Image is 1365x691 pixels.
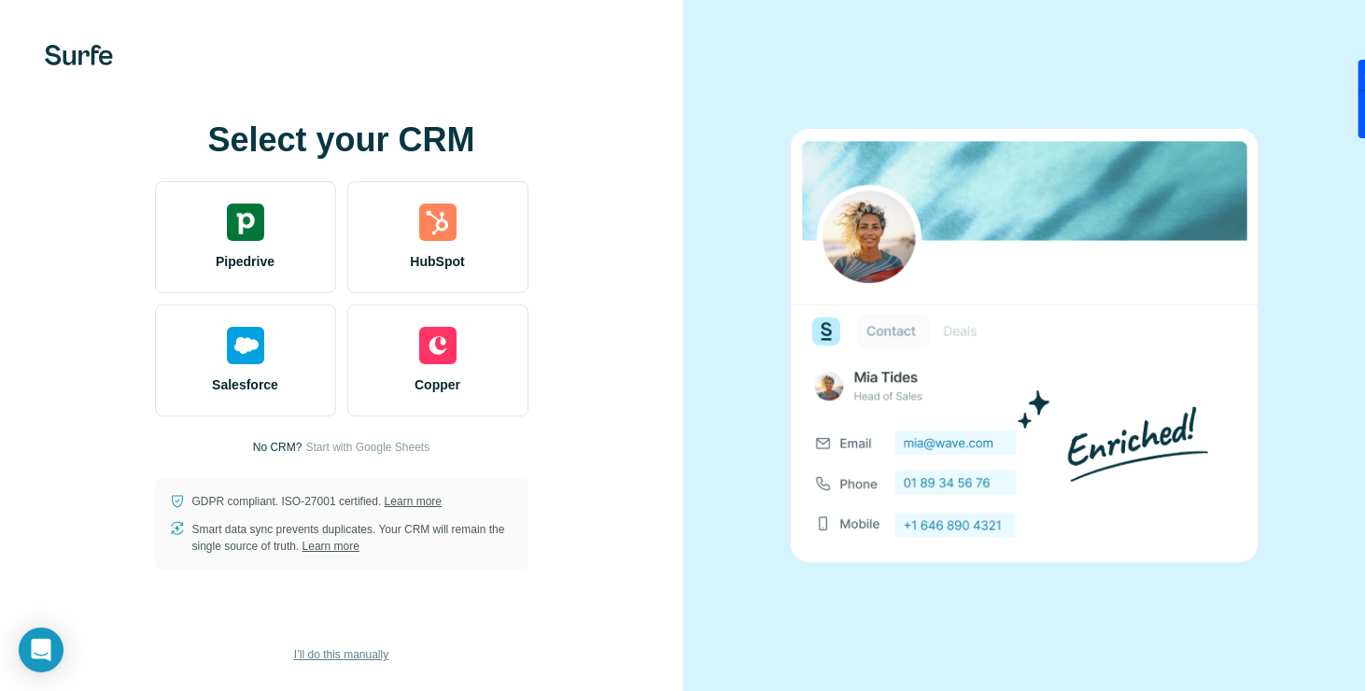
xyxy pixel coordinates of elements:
span: I’ll do this manually [294,646,388,663]
span: Pipedrive [216,252,274,271]
a: Learn more [385,495,442,508]
button: I’ll do this manually [281,641,401,669]
img: copper's logo [419,327,457,364]
span: Copper [415,375,460,394]
span: HubSpot [410,252,464,271]
img: hubspot's logo [419,204,457,241]
img: salesforce's logo [227,327,264,364]
div: Open Intercom Messenger [19,628,63,672]
p: No CRM? [253,439,303,456]
button: Start with Google Sheets [305,439,429,456]
p: Smart data sync prevents duplicates. Your CRM will remain the single source of truth. [192,521,514,555]
a: Learn more [303,540,359,553]
img: pipedrive's logo [227,204,264,241]
p: GDPR compliant. ISO-27001 certified. [192,493,442,510]
img: none image [791,129,1258,561]
h1: Select your CRM [155,121,528,159]
img: Surfe's logo [45,45,113,65]
span: Salesforce [212,375,278,394]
